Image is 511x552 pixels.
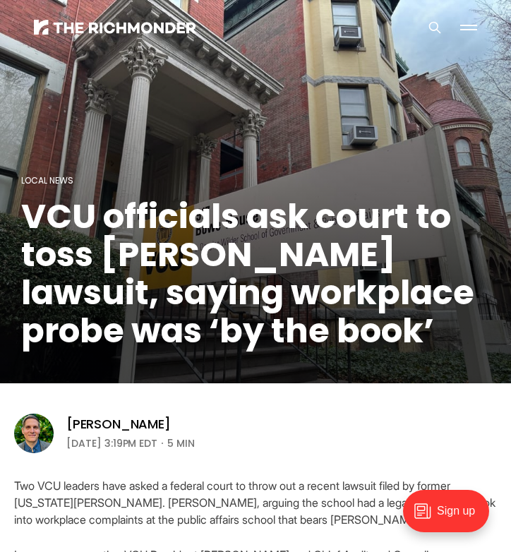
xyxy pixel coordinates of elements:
[424,17,445,38] button: Search this site
[21,174,73,186] a: Local News
[34,20,196,34] img: The Richmonder
[21,198,490,350] h1: VCU officials ask court to toss [PERSON_NAME] lawsuit, saying workplace probe was ‘by the book’
[167,435,195,452] span: 5 min
[66,416,171,433] a: [PERSON_NAME]
[391,483,511,552] iframe: portal-trigger
[66,435,157,452] time: [DATE] 3:19PM EDT
[14,414,54,453] img: Graham Moomaw
[14,477,497,528] p: Two VCU leaders have asked a federal court to throw out a recent lawsuit filed by former [US_STAT...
